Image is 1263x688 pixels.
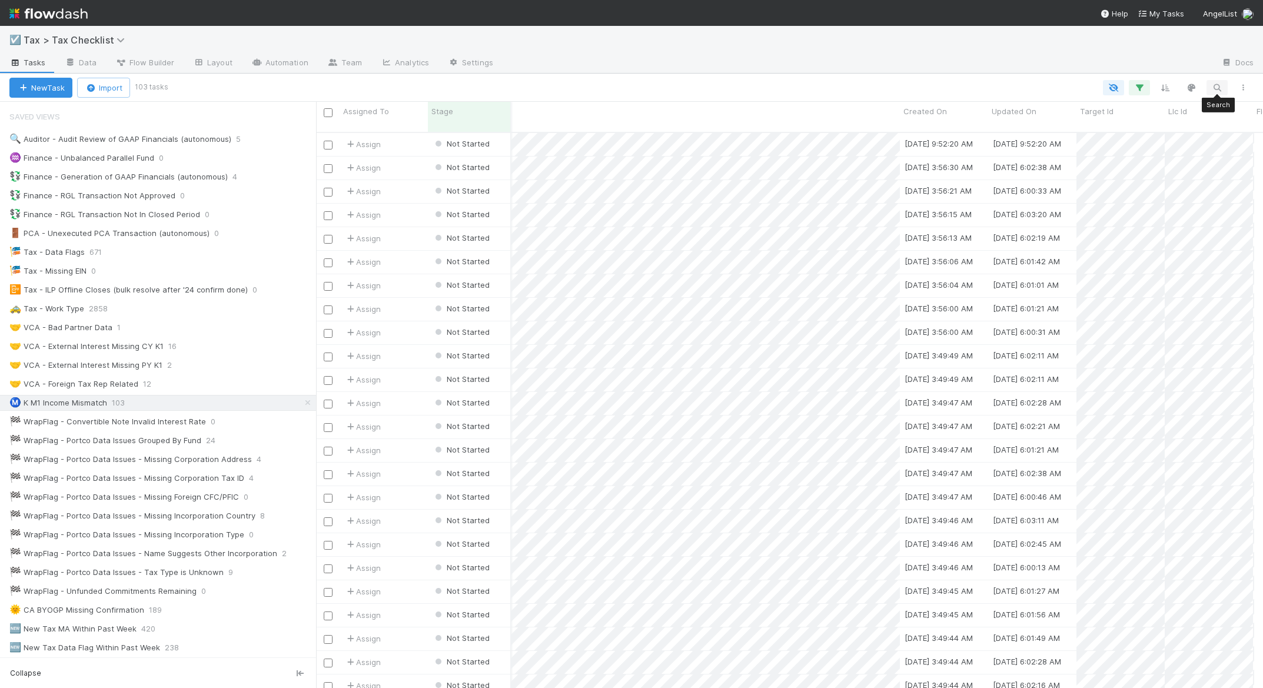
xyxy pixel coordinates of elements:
span: 💱 [9,190,21,200]
input: Toggle Row Selected [324,517,333,526]
div: Finance - Unbalanced Parallel Fund [9,151,154,165]
div: Assign [344,280,381,291]
div: [DATE] 6:03:20 AM [993,208,1061,220]
div: [DATE] 3:49:44 AM [905,656,973,667]
span: Assign [344,633,381,644]
div: [DATE] 6:01:27 AM [993,585,1059,597]
span: Not Started [433,398,490,407]
a: Docs [1212,54,1263,73]
div: Tax - Work Type [9,301,84,316]
span: Assign [344,327,381,338]
div: Help [1100,8,1128,19]
div: Not Started [433,561,490,573]
div: [DATE] 6:01:21 AM [993,303,1059,314]
span: Assign [344,491,381,503]
div: [DATE] 3:56:00 AM [905,303,973,314]
span: Assign [344,138,381,150]
div: Not Started [433,303,490,314]
input: Toggle Row Selected [324,235,333,244]
span: 0 [159,151,175,165]
div: Assign [344,444,381,456]
span: Flow Builder [115,56,174,68]
span: 238 [165,640,191,655]
input: Toggle Row Selected [324,588,333,597]
div: [DATE] 6:02:28 AM [993,397,1061,408]
span: 2 [167,358,184,373]
span: AngelList [1203,9,1237,18]
span: Not Started [433,563,490,572]
span: 8 [260,508,277,523]
div: Not Started [433,444,490,456]
div: Tax - Missing EIN [9,264,87,278]
span: 🎏 [9,247,21,257]
span: 🔍 [9,134,21,144]
span: Not Started [433,586,490,596]
span: 0 [201,584,218,599]
span: 📴 [9,284,21,294]
a: My Tasks [1138,8,1184,19]
div: Not Started [433,585,490,597]
div: WrapFlag - Portco Data Issues - Tax Type is Unknown [9,565,224,580]
div: Not Started [433,632,490,644]
div: Not Started [433,467,490,479]
div: [DATE] 3:49:49 AM [905,373,973,385]
span: 0 [211,414,227,429]
div: [DATE] 3:49:49 AM [905,350,973,361]
input: Toggle Row Selected [324,470,333,479]
div: Not Started [433,514,490,526]
div: [DATE] 6:00:46 AM [993,491,1061,503]
div: [DATE] 3:49:46 AM [905,514,973,526]
span: 🏁 [9,567,21,577]
span: Not Started [433,327,490,337]
span: 🏁 [9,510,21,520]
span: Tax > Tax Checklist [24,34,131,46]
span: 🤝 [9,360,21,370]
span: Saved Views [9,105,60,128]
div: Finance - Generation of GAAP Financials (autonomous) [9,169,228,184]
div: PCA - Unexecuted PCA Transaction (autonomous) [9,226,210,241]
div: CA BYOGP Missing Confirmation [9,603,144,617]
span: Assign [344,303,381,315]
span: Assign [344,397,381,409]
div: WrapFlag - Unfunded Commitments Remaining [9,584,197,599]
div: VCA - External Interest Missing PY K1 [9,358,162,373]
span: 💱 [9,209,21,219]
span: 2858 [89,301,119,316]
span: Tasks [9,56,46,68]
span: Not Started [433,304,490,313]
div: [DATE] 3:56:15 AM [905,208,972,220]
button: Import [77,78,130,98]
div: [DATE] 3:49:47 AM [905,397,972,408]
div: Not Started [433,420,490,432]
div: Assign [344,562,381,574]
span: 🤝 [9,341,21,351]
div: [DATE] 6:02:28 AM [993,656,1061,667]
div: Not Started [433,350,490,361]
span: 🏁 [9,529,21,539]
div: Assign [344,256,381,268]
div: New Tax Data Flag Within Past Week [9,640,160,655]
input: Toggle Row Selected [324,400,333,408]
span: Assign [344,162,381,174]
span: 🏁 [9,416,21,426]
div: Assign [344,374,381,385]
div: Not Started [433,326,490,338]
span: 4 [249,471,265,486]
div: Not Started [433,232,490,244]
span: 🏁 [9,491,21,501]
span: Assign [344,421,381,433]
div: Assign [344,232,381,244]
span: 103 [112,395,137,410]
div: [DATE] 6:02:38 AM [993,467,1061,479]
img: logo-inverted-e16ddd16eac7371096b0.svg [9,4,88,24]
div: [DATE] 3:56:30 AM [905,161,973,173]
span: Assign [344,515,381,527]
div: Not Started [433,138,490,149]
span: 420 [141,621,167,636]
div: [DATE] 3:49:44 AM [905,632,973,644]
span: Not Started [433,139,490,148]
a: Layout [184,54,242,73]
